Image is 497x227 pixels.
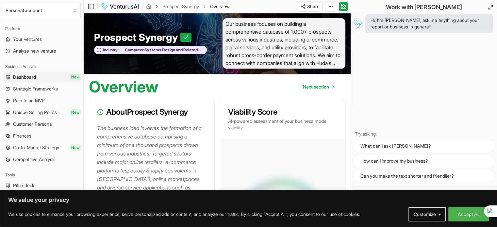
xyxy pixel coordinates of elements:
span: Overview [210,3,230,10]
span: Pitch deck [13,182,34,189]
img: logo [101,3,139,10]
nav: pagination [298,80,339,93]
a: Unique Selling PointsNew [3,107,81,118]
span: Strategic Frameworks [13,86,58,92]
span: Industry: [103,47,119,53]
a: DashboardNew [3,72,81,82]
span: Your ventures [13,36,42,42]
span: Competitive Analysis [13,156,56,163]
span: Go-to-Market Strategy [13,144,59,151]
img: Vera [352,18,363,29]
span: Our business focuses on building a comprehensive database of 1,000+ prospects across various indu... [223,18,346,69]
p: AI-powered assessment of your business model viability [228,118,338,131]
div: Tools [3,170,81,180]
a: Path to an MVP [3,95,81,106]
a: Go-to-Market StrategyNew [3,142,81,153]
a: Prospect Synergy [162,3,199,10]
a: Analyze new venture [3,46,81,56]
div: Platform [3,24,81,34]
button: Can you make the text shorter and friendlier? [355,170,493,182]
div: Business Analysis [3,61,81,72]
h3: About Prospect Synergy [97,108,207,116]
span: Customer Persona [13,121,52,127]
span: Share [307,3,320,10]
h3: Viability Score [228,108,338,116]
span: New [70,109,81,116]
a: Go to next page [298,80,339,93]
p: We value your privacy [8,196,489,204]
span: Path to an MVP [13,97,45,104]
span: Computer Systems Design and Related Services [119,47,203,53]
button: Accept All [448,207,489,221]
button: What can I ask [PERSON_NAME]? [355,140,493,152]
button: Industry:Computer Systems Design and Related Services [94,46,207,55]
button: Customize [408,207,446,221]
h2: Work with [PERSON_NAME] [386,3,462,12]
a: Strategic Frameworks [3,84,81,94]
span: Analyze new venture [13,48,56,54]
p: We use cookies to enhance your browsing experience, serve personalized ads or content, and analyz... [8,210,360,218]
p: Try asking: [355,131,493,137]
span: Prospect Synergy [94,31,180,43]
a: Pitch deck [3,180,81,191]
span: Finances [13,133,31,139]
button: How can I improve my business? [355,155,493,167]
span: New [70,144,81,151]
h1: Overview [89,79,158,95]
nav: breadcrumb [146,3,230,10]
span: Unique Selling Points [13,109,57,116]
span: Next section [303,84,329,90]
span: Hi, I'm [PERSON_NAME], ask me anything about your report or business in general! [371,17,488,30]
a: Customer Persona [3,119,81,129]
a: Your ventures [3,34,81,44]
button: Select an organization [3,3,81,18]
span: New [70,74,81,80]
button: Share [298,1,323,12]
a: Finances [3,131,81,141]
a: Competitive Analysis [3,154,81,165]
span: Dashboard [13,74,36,80]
